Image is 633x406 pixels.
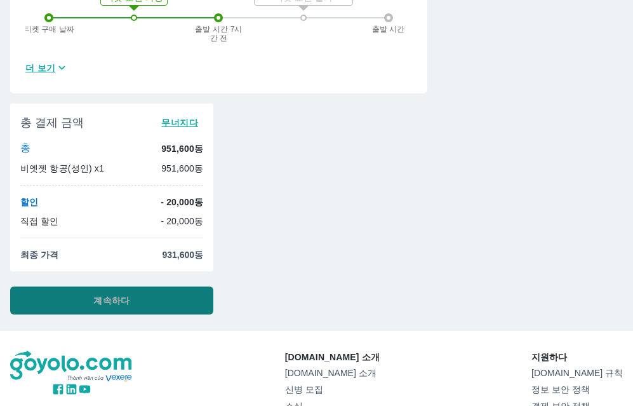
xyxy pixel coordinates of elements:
[20,163,104,173] font: 비엣젯 항공(성인) x1
[10,287,213,315] button: 계속하다
[285,368,380,379] a: [DOMAIN_NAME] 소개
[195,25,242,43] font: 출발 시간 7시간 전
[93,295,130,306] font: 계속하다
[25,63,55,73] font: 더 보기
[166,216,203,226] font: 20,000동
[285,352,380,362] font: [DOMAIN_NAME] 소개
[166,197,203,207] font: 20,000동
[161,144,203,154] font: 951,600동
[24,25,75,34] font: 티켓 구매 날짜
[285,368,376,378] font: [DOMAIN_NAME] 소개
[161,216,164,226] font: -
[285,384,380,396] a: 신병 모집
[20,142,30,153] font: 총
[20,116,84,129] font: 총 결제 금액
[161,118,198,128] font: 무너지다
[531,368,623,378] font: [DOMAIN_NAME] 규칙
[10,351,133,382] img: 심벌 마크
[531,352,568,362] font: 지원하다
[285,384,323,395] font: 신병 모집
[161,197,164,207] font: -
[20,216,59,226] font: 직접 할인
[20,197,38,207] font: 할인
[20,250,58,260] font: 최종 가격
[162,250,203,260] font: 931,600동
[531,368,623,379] a: [DOMAIN_NAME] 규칙
[161,163,203,173] font: 951,600동
[531,384,590,395] font: 정보 보안 정책
[531,384,623,396] a: 정보 보안 정책
[372,25,405,34] font: 출발 시간
[156,114,203,132] button: 무너지다
[20,57,74,78] button: 더 보기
